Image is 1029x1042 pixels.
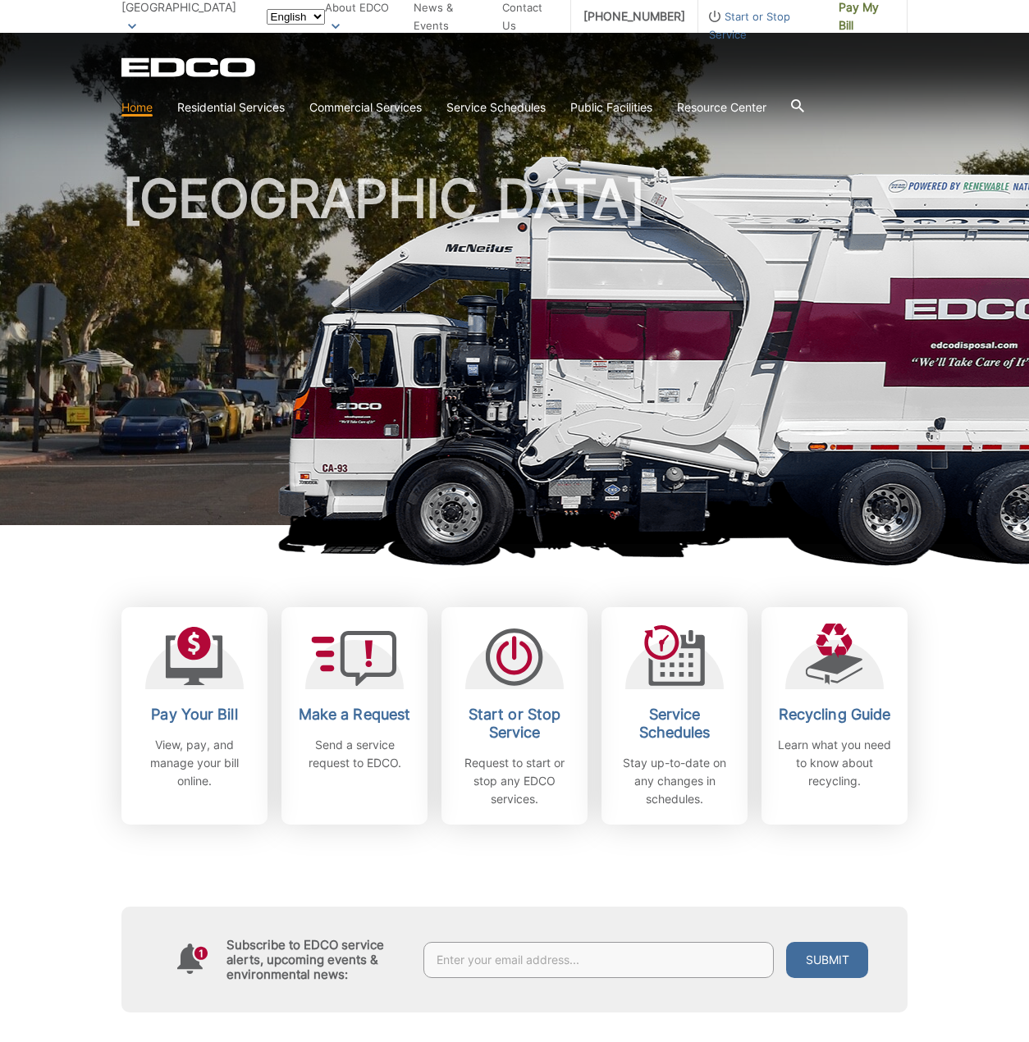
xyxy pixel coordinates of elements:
[614,754,735,808] p: Stay up-to-date on any changes in schedules.
[309,98,422,117] a: Commercial Services
[294,736,415,772] p: Send a service request to EDCO.
[294,706,415,724] h2: Make a Request
[454,754,575,808] p: Request to start or stop any EDCO services.
[121,57,258,77] a: EDCD logo. Return to the homepage.
[786,942,868,978] button: Submit
[134,736,255,790] p: View, pay, and manage your bill online.
[267,9,325,25] select: Select a language
[121,607,268,825] a: Pay Your Bill View, pay, and manage your bill online.
[677,98,766,117] a: Resource Center
[454,706,575,742] h2: Start or Stop Service
[121,172,908,532] h1: [GEOGRAPHIC_DATA]
[761,607,908,825] a: Recycling Guide Learn what you need to know about recycling.
[134,706,255,724] h2: Pay Your Bill
[570,98,652,117] a: Public Facilities
[614,706,735,742] h2: Service Schedules
[281,607,428,825] a: Make a Request Send a service request to EDCO.
[226,938,407,982] h4: Subscribe to EDCO service alerts, upcoming events & environmental news:
[423,942,774,978] input: Enter your email address...
[774,706,895,724] h2: Recycling Guide
[446,98,546,117] a: Service Schedules
[774,736,895,790] p: Learn what you need to know about recycling.
[177,98,285,117] a: Residential Services
[601,607,748,825] a: Service Schedules Stay up-to-date on any changes in schedules.
[121,98,153,117] a: Home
